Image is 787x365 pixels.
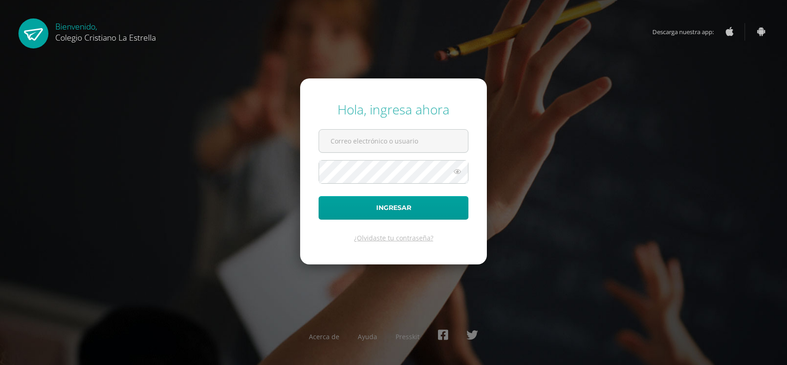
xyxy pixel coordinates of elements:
[396,332,420,341] a: Presskit
[55,32,156,43] span: Colegio Cristiano La Estrella
[319,101,468,118] div: Hola, ingresa ahora
[358,332,377,341] a: Ayuda
[319,130,468,152] input: Correo electrónico o usuario
[319,196,468,220] button: Ingresar
[354,233,433,242] a: ¿Olvidaste tu contraseña?
[55,18,156,43] div: Bienvenido,
[309,332,339,341] a: Acerca de
[652,23,723,41] span: Descarga nuestra app:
